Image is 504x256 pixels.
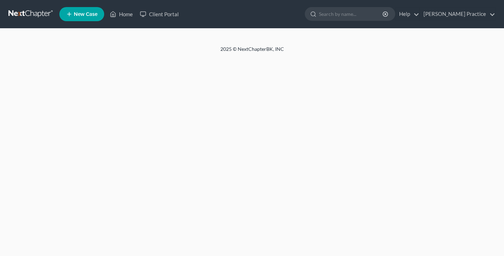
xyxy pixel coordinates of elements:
[51,46,453,58] div: 2025 © NextChapterBK, INC
[136,8,182,20] a: Client Portal
[420,8,495,20] a: [PERSON_NAME] Practice
[74,12,97,17] span: New Case
[106,8,136,20] a: Home
[396,8,419,20] a: Help
[319,7,384,20] input: Search by name...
